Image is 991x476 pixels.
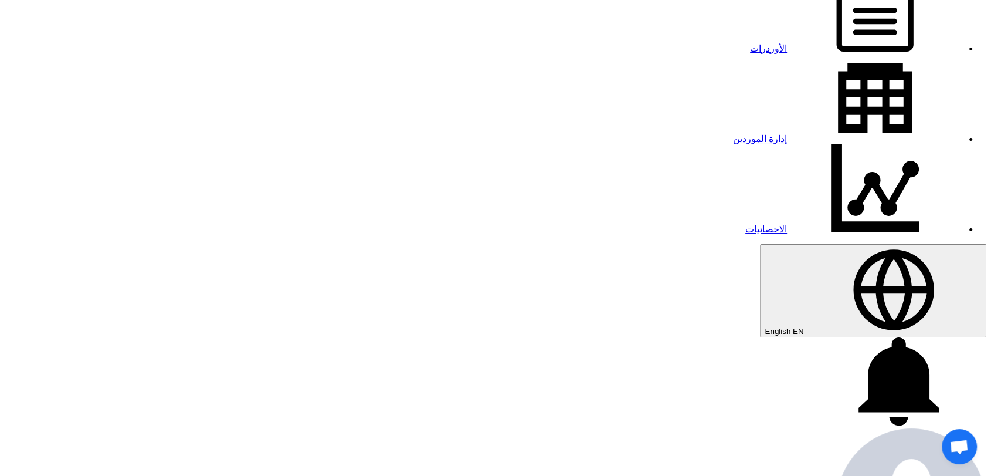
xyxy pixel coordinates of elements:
span: English [765,327,790,336]
a: إدارة الموردين [733,134,963,144]
a: الأوردرات [750,43,963,53]
div: Open chat [942,429,977,464]
button: English EN [760,244,986,337]
span: EN [793,327,804,336]
a: الاحصائيات [745,224,963,234]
